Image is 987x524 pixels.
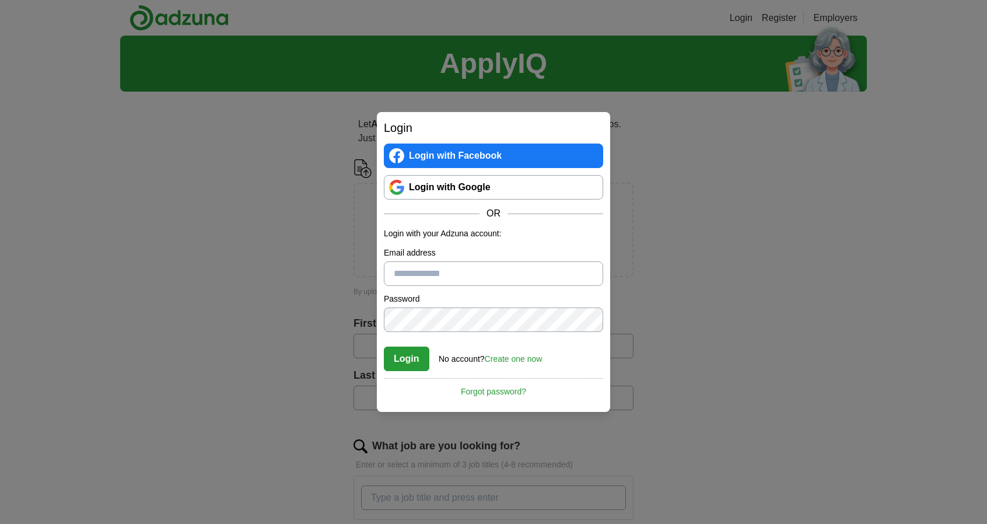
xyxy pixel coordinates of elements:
[384,119,603,137] h2: Login
[384,175,603,200] a: Login with Google
[384,347,429,371] button: Login
[480,207,508,221] span: OR
[384,378,603,398] a: Forgot password?
[384,144,603,168] a: Login with Facebook
[485,354,542,364] a: Create one now
[384,293,603,305] label: Password
[384,247,603,259] label: Email address
[384,228,603,240] p: Login with your Adzuna account:
[439,346,542,365] div: No account?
